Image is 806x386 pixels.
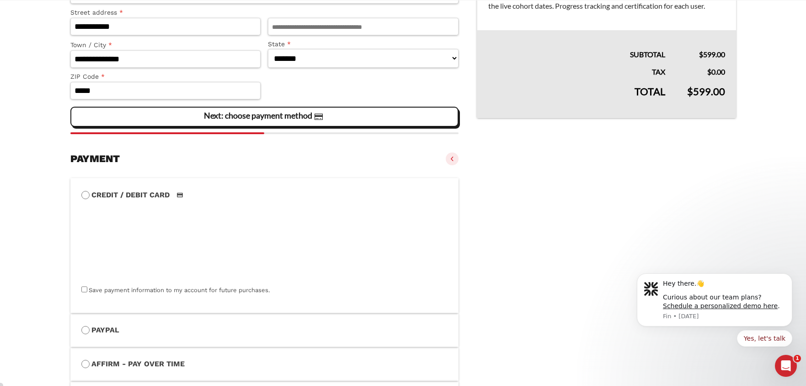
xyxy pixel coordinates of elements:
[699,50,703,59] span: $
[81,324,448,336] label: PayPal
[81,189,448,201] label: Credit / Debit Card
[70,71,261,82] label: ZIP Code
[477,30,676,60] th: Subtotal
[775,355,797,377] iframe: Intercom live chat
[70,152,120,165] h3: Payment
[80,199,446,285] iframe: Secure payment input frame
[707,67,711,76] span: $
[477,60,676,78] th: Tax
[477,78,676,118] th: Total
[171,190,188,201] img: Credit / Debit Card
[707,67,725,76] bdi: 0.00
[81,358,448,370] label: Affirm - Pay over time
[81,360,90,368] input: Affirm - Pay over time
[623,243,806,361] iframe: Intercom notifications message
[699,50,725,59] bdi: 599.00
[81,191,90,199] input: Credit / Debit CardCredit / Debit Card
[70,7,261,18] label: Street address
[70,40,261,50] label: Town / City
[70,107,459,127] vaadin-button: Next: choose payment method
[81,326,90,334] input: PayPal
[89,287,270,294] label: Save payment information to my account for future purchases.
[794,355,801,362] span: 1
[268,39,459,49] label: State
[687,85,725,98] bdi: 599.00
[687,85,693,98] span: $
